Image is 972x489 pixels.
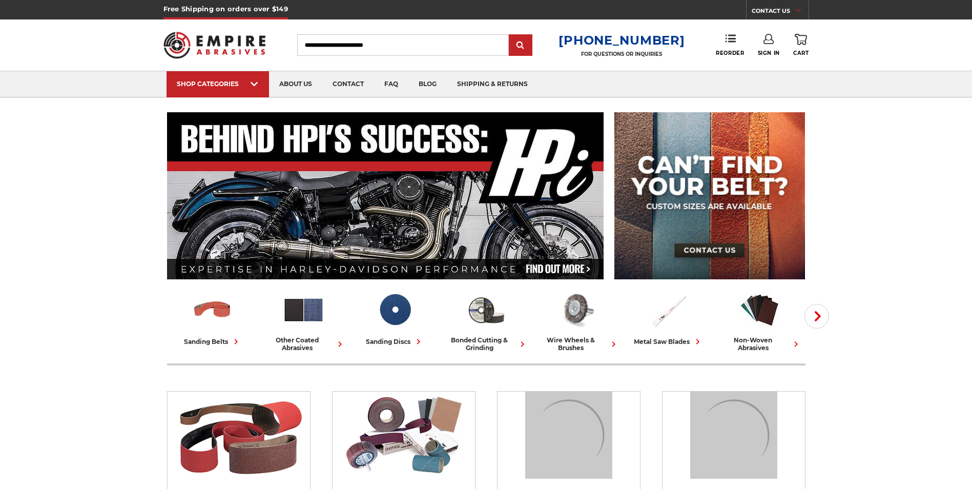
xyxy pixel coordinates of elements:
[374,71,408,97] a: faq
[647,289,690,331] img: Metal Saw Blades
[408,71,447,97] a: blog
[627,289,710,347] a: metal saw blades
[536,289,619,352] a: wire wheels & brushes
[614,112,805,279] img: promo banner for custom belts.
[337,392,470,479] img: Other Coated Abrasives
[445,289,528,352] a: bonded cutting & grinding
[269,71,322,97] a: about us
[793,50,809,56] span: Cart
[716,34,744,56] a: Reorder
[556,289,598,331] img: Wire Wheels & Brushes
[718,289,801,352] a: non-woven abrasives
[374,289,416,331] img: Sanding Discs
[793,34,809,56] a: Cart
[262,289,345,352] a: other coated abrasives
[738,289,781,331] img: Non-woven Abrasives
[690,392,777,479] img: Bonded Cutting & Grinding
[559,51,685,57] p: FOR QUESTIONS OR INQUIRIES
[282,289,325,331] img: Other Coated Abrasives
[447,71,538,97] a: shipping & returns
[718,336,801,352] div: non-woven abrasives
[465,289,507,331] img: Bonded Cutting & Grinding
[559,33,685,48] a: [PHONE_NUMBER]
[445,336,528,352] div: bonded cutting & grinding
[167,112,604,279] img: Banner for an interview featuring Horsepower Inc who makes Harley performance upgrades featured o...
[354,289,437,347] a: sanding discs
[172,392,305,479] img: Sanding Belts
[634,336,703,347] div: metal saw blades
[510,35,531,56] input: Submit
[752,5,809,19] a: CONTACT US
[758,50,780,56] span: Sign In
[184,336,241,347] div: sanding belts
[191,289,234,331] img: Sanding Belts
[366,336,424,347] div: sanding discs
[716,50,744,56] span: Reorder
[536,336,619,352] div: wire wheels & brushes
[525,392,612,479] img: Sanding Discs
[171,289,254,347] a: sanding belts
[177,80,259,88] div: SHOP CATEGORIES
[163,25,266,65] img: Empire Abrasives
[322,71,374,97] a: contact
[262,336,345,352] div: other coated abrasives
[804,304,829,329] button: Next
